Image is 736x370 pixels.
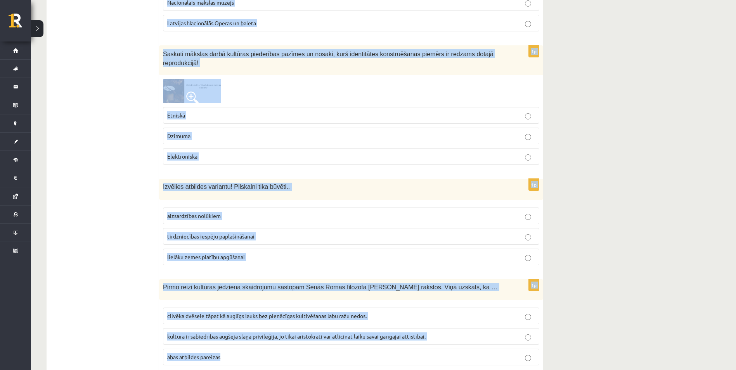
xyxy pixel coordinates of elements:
[167,253,245,260] span: lielāku zemes platību apgūšanai
[163,183,290,190] span: Izvēlies atbildes variantu! Pilskalni tika būvēti..
[167,333,426,340] span: kultūra ir sabiedrības augšējā slāņa privilēģija, jo tikai aristokrāti var atlicināt laiku savai ...
[525,154,531,161] input: Elektroniskā
[163,284,497,290] span: Pirmo reizi kultūras jēdziena skaidrojumu sastopam Senās Romas filozofa [PERSON_NAME] rakstos. Vi...
[167,353,220,360] span: abas atbildes pareizas
[167,132,190,139] span: Dzimuma
[528,279,539,291] p: 1p
[525,314,531,320] input: cilvēka dvēsele tāpat kā auglīgs lauks bez pienācīgas kultivēšanas labu ražu nedos.
[167,19,256,26] span: Latvijas Nacionālās Operas un baleta
[525,255,531,261] input: lielāku zemes platību apgūšanai
[163,79,221,103] img: Ekr%C4%81nuz%C5%86%C4%93mums_2024-07-24_222611.png
[525,234,531,240] input: tirdzniecības iespēju paplašināšanai
[9,14,31,33] a: Rīgas 1. Tālmācības vidusskola
[528,45,539,57] p: 1p
[525,0,531,7] input: Nacionālais mākslas muzejs
[167,312,367,319] span: cilvēka dvēsele tāpat kā auglīgs lauks bez pienācīgas kultivēšanas labu ražu nedos.
[525,355,531,361] input: abas atbildes pareizas
[525,214,531,220] input: aizsardzības nolūkiem
[167,212,221,219] span: aizsardzības nolūkiem
[167,112,185,119] span: Etniskā
[167,233,255,240] span: tirdzniecības iespēju paplašināšanai
[163,51,494,66] span: Saskati mākslas darbā kultūras piederības pazīmes un nosaki, kurš identitātes konstruēšanas piemē...
[525,334,531,341] input: kultūra ir sabiedrības augšējā slāņa privilēģija, jo tikai aristokrāti var atlicināt laiku savai ...
[525,113,531,119] input: Etniskā
[525,134,531,140] input: Dzimuma
[528,178,539,191] p: 1p
[525,21,531,27] input: Latvijas Nacionālās Operas un baleta
[167,153,197,160] span: Elektroniskā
